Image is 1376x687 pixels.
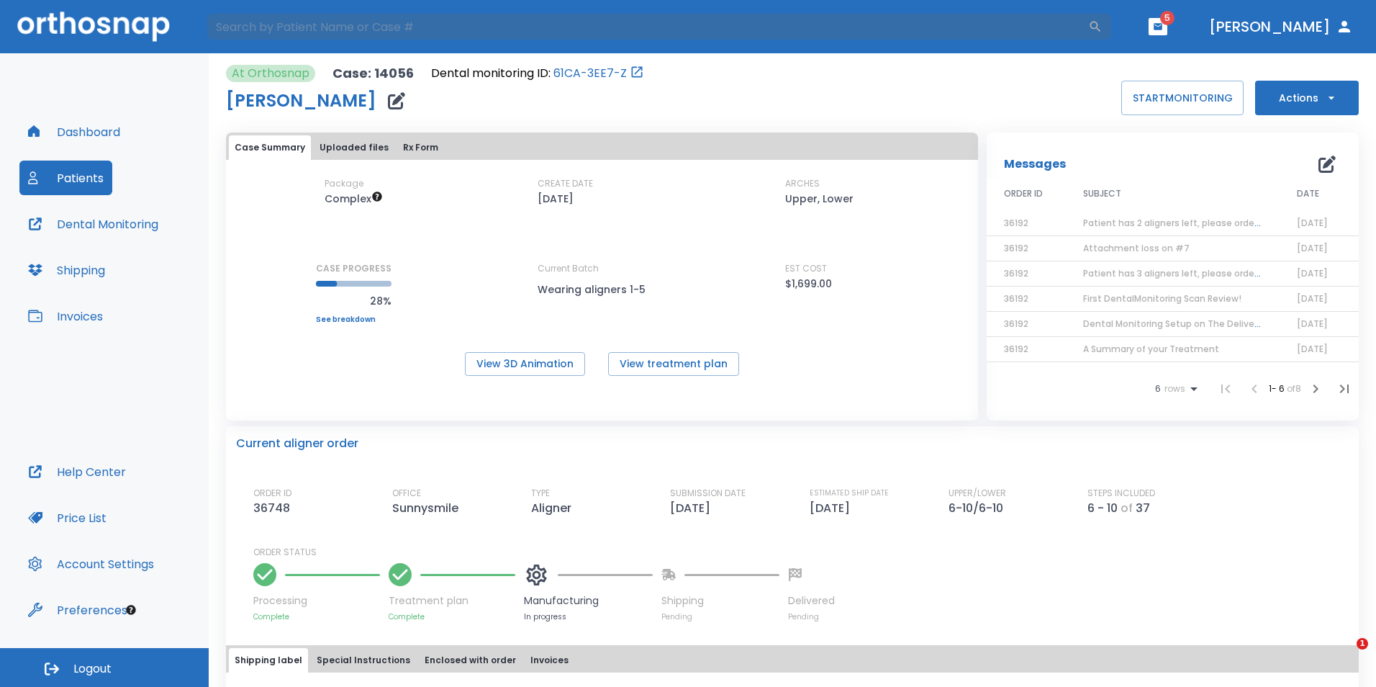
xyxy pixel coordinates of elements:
p: 28% [316,292,391,310]
p: of [1121,500,1133,517]
p: Upper, Lower [785,190,854,207]
span: Attachment loss on #7 [1083,242,1190,254]
button: Help Center [19,454,135,489]
button: Enclosed with order [419,648,522,673]
button: Dashboard [19,114,129,149]
img: Orthosnap [17,12,170,41]
p: Messages [1004,156,1066,173]
a: 61CA-3EE7-Z [553,65,627,82]
p: Treatment plan [389,593,515,609]
button: Shipping label [229,648,308,673]
p: At Orthosnap [232,65,309,82]
span: SUBJECT [1083,187,1121,200]
button: Price List [19,500,115,535]
p: CREATE DATE [538,177,593,190]
span: Logout [73,661,112,677]
p: 6 - 10 [1087,500,1118,517]
p: Dental monitoring ID: [431,65,551,82]
span: Up to 50 Steps (100 aligners) [325,192,383,206]
span: [DATE] [1297,242,1328,254]
button: Dental Monitoring [19,207,167,241]
p: ORDER STATUS [253,546,1349,559]
span: Patient has 3 aligners left, please order next set! [1083,267,1300,279]
p: Aligner [531,500,577,517]
p: Wearing aligners 1-5 [538,281,667,298]
p: TYPE [531,487,550,500]
span: 36192 [1004,318,1028,330]
p: Case: 14056 [332,65,414,82]
p: STEPS INCLUDED [1087,487,1155,500]
button: Rx Form [397,135,444,160]
span: [DATE] [1297,318,1328,330]
span: [DATE] [1297,343,1328,355]
button: Invoices [19,299,112,333]
span: 6 [1155,384,1161,394]
p: 37 [1136,500,1150,517]
div: tabs [229,648,1356,673]
span: 1 - 6 [1269,382,1287,395]
p: EST COST [785,262,827,275]
p: Shipping [661,593,779,609]
span: DATE [1297,187,1319,200]
button: Actions [1255,81,1359,115]
p: [DATE] [538,190,574,207]
p: Pending [661,611,779,622]
span: A Summary of your Treatment [1083,343,1219,355]
span: [DATE] [1297,217,1328,229]
p: Pending [788,611,835,622]
button: View 3D Animation [465,352,585,376]
p: ARCHES [785,177,820,190]
span: [DATE] [1297,292,1328,305]
button: Invoices [525,648,574,673]
button: [PERSON_NAME] [1203,14,1359,40]
button: Shipping [19,253,114,287]
div: tabs [229,135,975,160]
span: 36192 [1004,217,1028,229]
span: [DATE] [1297,267,1328,279]
button: View treatment plan [608,352,739,376]
p: Complete [389,611,515,622]
p: SUBMISSION DATE [670,487,746,500]
iframe: Intercom live chat [1327,638,1362,673]
button: Case Summary [229,135,311,160]
p: Delivered [788,593,835,609]
p: 36748 [253,500,296,517]
p: In progress [524,611,653,622]
p: Package [325,177,363,190]
p: UPPER/LOWER [949,487,1006,500]
p: OFFICE [392,487,421,500]
button: STARTMONITORING [1121,81,1244,115]
span: 36192 [1004,267,1028,279]
button: Patients [19,161,112,195]
p: Current Batch [538,262,667,275]
p: Processing [253,593,380,609]
span: rows [1161,384,1185,394]
button: Preferences [19,593,136,627]
span: Dental Monitoring Setup on The Delivery Day [1083,318,1282,330]
span: of 8 [1287,382,1301,395]
p: ESTIMATED SHIP DATE [810,487,889,500]
span: 36192 [1004,343,1028,355]
button: Account Settings [19,547,163,581]
p: Manufacturing [524,593,653,609]
button: Special Instructions [311,648,416,673]
a: See breakdown [316,315,391,324]
button: Uploaded files [314,135,394,160]
span: 36192 [1004,242,1028,254]
span: Patient has 2 aligners left, please order next set! [1083,217,1300,229]
p: CASE PROGRESS [316,262,391,275]
span: ORDER ID [1004,187,1043,200]
span: 1 [1357,638,1368,650]
p: Sunnysmile [392,500,464,517]
p: ORDER ID [253,487,291,500]
span: 5 [1160,11,1174,25]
